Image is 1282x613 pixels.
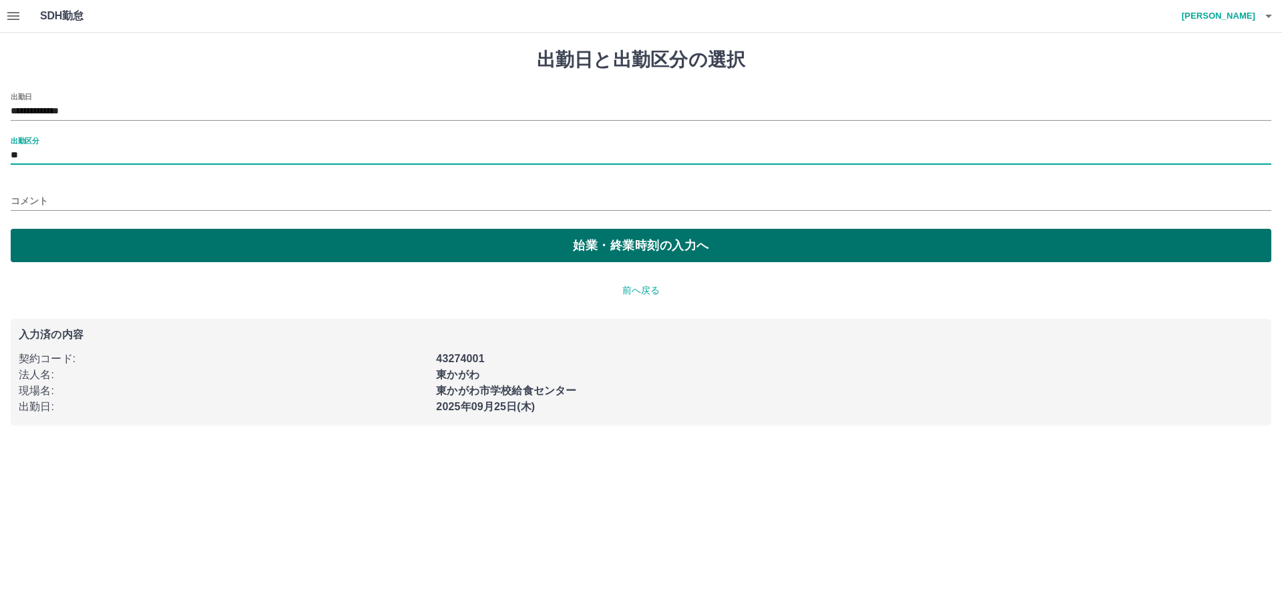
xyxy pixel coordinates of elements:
[436,401,535,412] b: 2025年09月25日(木)
[436,353,484,364] b: 43274001
[19,351,428,367] p: 契約コード :
[436,369,479,380] b: 東かがわ
[11,91,32,101] label: 出勤日
[436,385,576,396] b: 東かがわ市学校給食センター
[11,49,1271,71] h1: 出勤日と出勤区分の選択
[11,283,1271,297] p: 前へ戻る
[19,367,428,383] p: 法人名 :
[11,229,1271,262] button: 始業・終業時刻の入力へ
[11,135,39,145] label: 出勤区分
[19,330,1263,340] p: 入力済の内容
[19,383,428,399] p: 現場名 :
[19,399,428,415] p: 出勤日 :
